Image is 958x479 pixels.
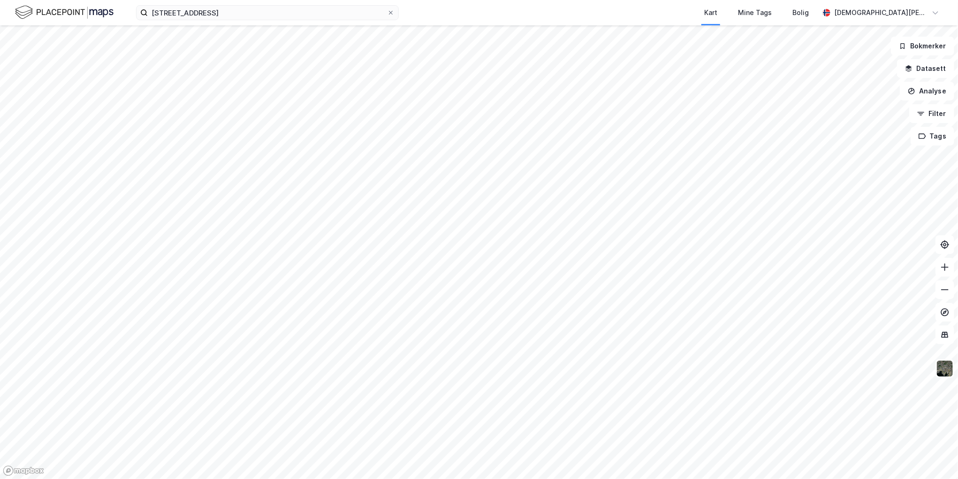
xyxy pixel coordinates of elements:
a: Mapbox homepage [3,465,44,476]
button: Analyse [900,82,954,100]
div: Mine Tags [738,7,772,18]
input: Søk på adresse, matrikkel, gårdeiere, leietakere eller personer [148,6,387,20]
button: Datasett [897,59,954,78]
button: Bokmerker [891,37,954,55]
img: logo.f888ab2527a4732fd821a326f86c7f29.svg [15,4,114,21]
div: Kart [704,7,717,18]
img: 9k= [936,360,954,378]
iframe: Chat Widget [911,434,958,479]
button: Tags [911,127,954,146]
div: Bolig [792,7,809,18]
button: Filter [909,104,954,123]
div: [DEMOGRAPHIC_DATA][PERSON_NAME] [834,7,928,18]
